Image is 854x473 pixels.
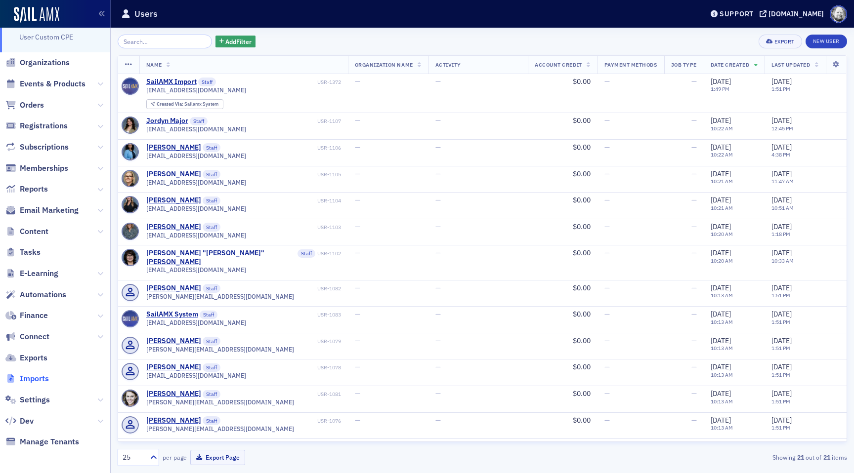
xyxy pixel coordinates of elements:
[355,169,360,178] span: —
[711,231,733,237] time: 10:20 AM
[771,362,792,371] span: [DATE]
[711,318,733,325] time: 10:13 AM
[5,100,44,111] a: Orders
[711,371,733,378] time: 10:13 AM
[535,61,582,68] span: Account Credit
[711,248,731,257] span: [DATE]
[771,125,793,132] time: 12:45 PM
[771,345,790,352] time: 1:51 PM
[771,248,792,257] span: [DATE]
[573,283,591,292] span: $0.00
[821,453,832,462] strong: 21
[711,398,733,405] time: 10:13 AM
[611,453,847,462] div: Showing out of items
[146,363,201,372] div: [PERSON_NAME]
[771,204,794,211] time: 10:51 AM
[20,416,34,427] span: Dev
[711,151,733,158] time: 10:22 AM
[769,9,824,18] div: [DOMAIN_NAME]
[435,310,441,318] span: —
[20,226,48,237] span: Content
[218,79,341,85] div: USR-1372
[573,77,591,86] span: $0.00
[806,35,847,48] a: New User
[355,248,360,257] span: —
[5,289,66,300] a: Automations
[5,247,41,258] a: Tasks
[222,171,341,178] div: USR-1105
[691,143,697,152] span: —
[771,416,792,425] span: [DATE]
[146,99,223,110] div: Created Via: Sailamx System
[20,331,49,342] span: Connect
[146,223,201,232] div: [PERSON_NAME]
[604,169,610,178] span: —
[200,311,217,319] span: Staff
[222,285,341,292] div: USR-1082
[711,345,733,352] time: 10:13 AM
[691,389,697,398] span: —
[771,398,790,405] time: 1:51 PM
[711,77,731,86] span: [DATE]
[771,61,810,68] span: Last Updated
[203,363,220,372] span: Staff
[355,416,360,425] span: —
[711,389,731,398] span: [DATE]
[771,116,792,125] span: [DATE]
[222,418,341,424] div: USR-1076
[20,310,48,321] span: Finance
[604,116,610,125] span: —
[774,39,795,44] div: Export
[146,284,201,293] a: [PERSON_NAME]
[604,222,610,231] span: —
[604,283,610,292] span: —
[573,336,591,345] span: $0.00
[20,289,66,300] span: Automations
[573,222,591,231] span: $0.00
[222,197,341,204] div: USR-1104
[573,389,591,398] span: $0.00
[157,102,218,107] div: Sailamx System
[146,179,246,186] span: [EMAIL_ADDRESS][DOMAIN_NAME]
[123,452,144,463] div: 25
[222,145,341,151] div: USR-1106
[771,143,792,152] span: [DATE]
[691,416,697,425] span: —
[830,5,847,23] span: Profile
[163,453,187,462] label: per page
[14,7,59,23] img: SailAMX
[771,169,792,178] span: [DATE]
[20,353,47,363] span: Exports
[771,292,790,299] time: 1:51 PM
[771,336,792,345] span: [DATE]
[771,310,792,318] span: [DATE]
[146,319,246,326] span: [EMAIL_ADDRESS][DOMAIN_NAME]
[5,310,48,321] a: Finance
[157,101,184,107] span: Created Via :
[711,336,731,345] span: [DATE]
[5,205,79,216] a: Email Marketing
[771,371,790,378] time: 1:51 PM
[222,364,341,371] div: USR-1078
[771,222,792,231] span: [DATE]
[604,77,610,86] span: —
[711,61,749,68] span: Date Created
[573,116,591,125] span: $0.00
[711,292,733,299] time: 10:13 AM
[146,78,197,86] a: SailAMX Import
[203,143,220,152] span: Staff
[146,310,198,319] a: SailAMX System
[771,85,790,92] time: 1:51 PM
[190,117,208,126] span: Staff
[691,248,697,257] span: —
[146,152,246,159] span: [EMAIL_ADDRESS][DOMAIN_NAME]
[355,77,360,86] span: —
[771,178,794,185] time: 11:47 AM
[604,416,610,425] span: —
[435,77,441,86] span: —
[711,196,731,204] span: [DATE]
[215,36,256,48] button: AddFilter
[435,283,441,292] span: —
[5,331,49,342] a: Connect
